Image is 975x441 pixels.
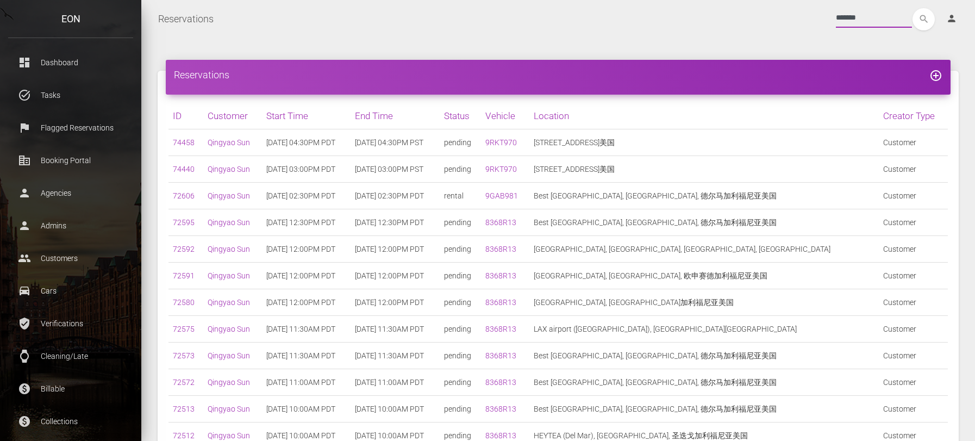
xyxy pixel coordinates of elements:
[173,325,195,333] a: 72575
[440,343,481,369] td: pending
[485,351,516,360] a: 8368R13
[16,250,125,266] p: Customers
[351,343,440,369] td: [DATE] 11:30AM PDT
[8,82,133,109] a: task_alt Tasks
[262,289,351,316] td: [DATE] 12:00PM PDT
[16,283,125,299] p: Cars
[8,245,133,272] a: people Customers
[440,263,481,289] td: pending
[262,316,351,343] td: [DATE] 11:30AM PDT
[208,351,250,360] a: Qingyao Sun
[173,191,195,200] a: 72606
[529,263,879,289] td: [GEOGRAPHIC_DATA], [GEOGRAPHIC_DATA], 欧申赛德加利福尼亚美国
[262,236,351,263] td: [DATE] 12:00PM PDT
[351,289,440,316] td: [DATE] 12:00PM PDT
[173,165,195,173] a: 74440
[440,236,481,263] td: pending
[351,369,440,396] td: [DATE] 11:00AM PDT
[208,218,250,227] a: Qingyao Sun
[879,156,948,183] td: Customer
[208,298,250,307] a: Qingyao Sun
[485,431,516,440] a: 8368R13
[938,8,967,30] a: person
[351,103,440,129] th: End Time
[208,378,250,387] a: Qingyao Sun
[529,103,879,129] th: Location
[8,277,133,305] a: drive_eta Cars
[529,369,879,396] td: Best [GEOGRAPHIC_DATA], [GEOGRAPHIC_DATA], 德尔马加利福尼亚美国
[929,69,942,82] i: add_circle_outline
[16,152,125,169] p: Booking Portal
[485,138,517,147] a: 9RKT970
[173,271,195,280] a: 72591
[440,316,481,343] td: pending
[16,413,125,430] p: Collections
[529,396,879,423] td: Best [GEOGRAPHIC_DATA], [GEOGRAPHIC_DATA], 德尔马加利福尼亚美国
[879,316,948,343] td: Customer
[208,138,250,147] a: Qingyao Sun
[158,5,214,33] a: Reservations
[351,263,440,289] td: [DATE] 12:00PM PDT
[262,263,351,289] td: [DATE] 12:00PM PDT
[351,209,440,236] td: [DATE] 12:30PM PDT
[351,316,440,343] td: [DATE] 11:30AM PDT
[485,298,516,307] a: 8368R13
[879,236,948,263] td: Customer
[262,209,351,236] td: [DATE] 12:30PM PDT
[440,103,481,129] th: Status
[485,378,516,387] a: 8368R13
[351,129,440,156] td: [DATE] 04:30PM PST
[262,129,351,156] td: [DATE] 04:30PM PDT
[8,310,133,337] a: verified_user Verifications
[173,431,195,440] a: 72512
[16,218,125,234] p: Admins
[16,381,125,397] p: Billable
[440,289,481,316] td: pending
[16,315,125,332] p: Verifications
[262,396,351,423] td: [DATE] 10:00AM PDT
[173,378,195,387] a: 72572
[440,183,481,209] td: rental
[262,103,351,129] th: Start Time
[529,183,879,209] td: Best [GEOGRAPHIC_DATA], [GEOGRAPHIC_DATA], 德尔马加利福尼亚美国
[879,343,948,369] td: Customer
[208,405,250,413] a: Qingyao Sun
[529,289,879,316] td: [GEOGRAPHIC_DATA], [GEOGRAPHIC_DATA]加利福尼亚美国
[529,209,879,236] td: Best [GEOGRAPHIC_DATA], [GEOGRAPHIC_DATA], 德尔马加利福尼亚美国
[168,103,203,129] th: ID
[912,8,935,30] button: search
[879,289,948,316] td: Customer
[208,245,250,253] a: Qingyao Sun
[16,348,125,364] p: Cleaning/Late
[262,343,351,369] td: [DATE] 11:30AM PDT
[173,298,195,307] a: 72580
[351,396,440,423] td: [DATE] 10:00AM PDT
[173,405,195,413] a: 72513
[203,103,262,129] th: Customer
[485,325,516,333] a: 8368R13
[16,120,125,136] p: Flagged Reservations
[440,129,481,156] td: pending
[8,375,133,402] a: paid Billable
[173,218,195,227] a: 72595
[16,87,125,103] p: Tasks
[262,156,351,183] td: [DATE] 03:00PM PDT
[485,245,516,253] a: 8368R13
[8,179,133,207] a: person Agencies
[529,316,879,343] td: LAX airport ([GEOGRAPHIC_DATA]), [GEOGRAPHIC_DATA][GEOGRAPHIC_DATA]
[879,183,948,209] td: Customer
[879,129,948,156] td: Customer
[485,218,516,227] a: 8368R13
[351,236,440,263] td: [DATE] 12:00PM PDT
[262,369,351,396] td: [DATE] 11:00AM PDT
[8,343,133,370] a: watch Cleaning/Late
[351,156,440,183] td: [DATE] 03:00PM PST
[208,271,250,280] a: Qingyao Sun
[529,343,879,369] td: Best [GEOGRAPHIC_DATA], [GEOGRAPHIC_DATA], 德尔马加利福尼亚美国
[208,431,250,440] a: Qingyao Sun
[173,351,195,360] a: 72573
[174,68,942,82] h4: Reservations
[485,165,517,173] a: 9RKT970
[208,325,250,333] a: Qingyao Sun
